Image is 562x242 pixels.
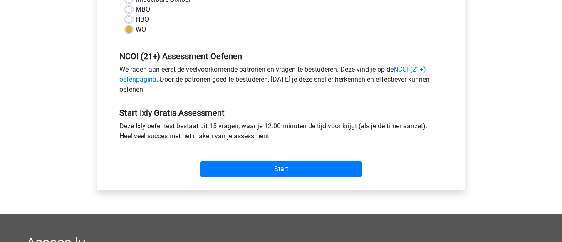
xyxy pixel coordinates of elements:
label: HBO [136,15,149,25]
input: Start [200,161,362,177]
h5: Start Ixly Gratis Assessment [119,108,443,118]
label: MBO [136,5,150,15]
h5: NCOI (21+) Assessment Oefenen [119,51,443,61]
div: Deze Ixly oefentest bestaat uit 15 vragen, waar je 12:00 minuten de tijd voor krijgt (als je de t... [113,121,449,145]
div: We raden aan eerst de veelvoorkomende patronen en vragen te bestuderen. Deze vind je op de . Door... [113,65,449,98]
label: WO [136,25,146,35]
